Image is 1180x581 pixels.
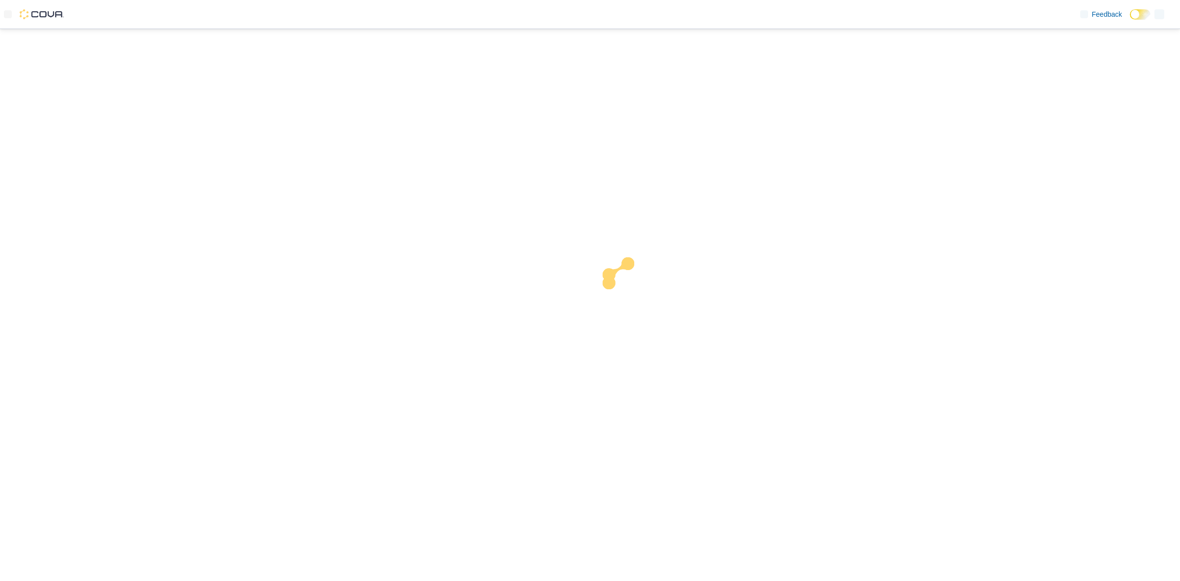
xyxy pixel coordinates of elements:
span: Feedback [1092,9,1122,19]
img: cova-loader [590,250,664,324]
a: Feedback [1076,4,1126,24]
input: Dark Mode [1130,9,1150,20]
img: Cova [20,9,64,19]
